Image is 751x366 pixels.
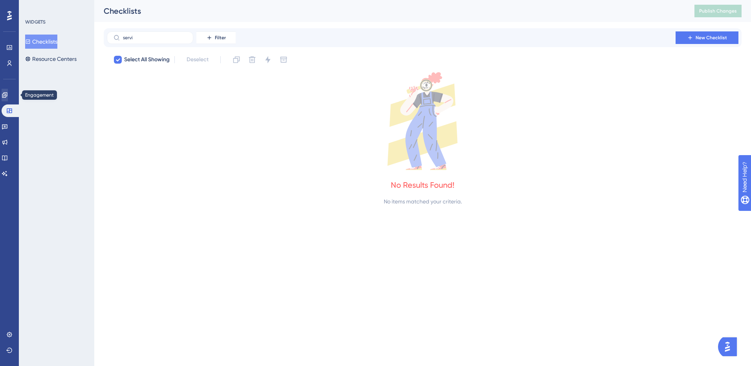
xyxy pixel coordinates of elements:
[25,35,57,49] button: Checklists
[104,5,675,16] div: Checklists
[391,179,454,190] div: No Results Found!
[696,35,727,41] span: New Checklist
[124,55,170,64] span: Select All Showing
[123,35,187,40] input: Search
[180,53,216,67] button: Deselect
[676,31,738,44] button: New Checklist
[196,31,236,44] button: Filter
[384,197,462,206] div: No items matched your criteria.
[694,5,742,17] button: Publish Changes
[699,8,737,14] span: Publish Changes
[718,335,742,359] iframe: UserGuiding AI Assistant Launcher
[215,35,226,41] span: Filter
[187,55,209,64] span: Deselect
[18,2,49,11] span: Need Help?
[25,19,46,25] div: WIDGETS
[25,52,77,66] button: Resource Centers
